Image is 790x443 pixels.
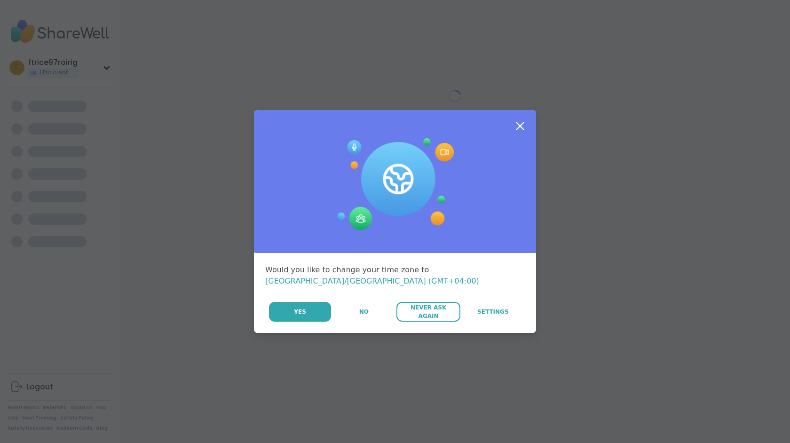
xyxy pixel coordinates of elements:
div: Would you like to change your time zone to [265,264,525,287]
span: No [359,308,369,316]
button: Yes [269,302,331,322]
span: Yes [294,308,306,316]
img: Session Experience [336,138,454,230]
span: Settings [477,308,509,316]
button: No [332,302,395,322]
span: Never Ask Again [401,303,455,320]
a: Settings [461,302,525,322]
button: Never Ask Again [396,302,460,322]
span: [GEOGRAPHIC_DATA]/[GEOGRAPHIC_DATA] (GMT+04:00) [265,277,479,285]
